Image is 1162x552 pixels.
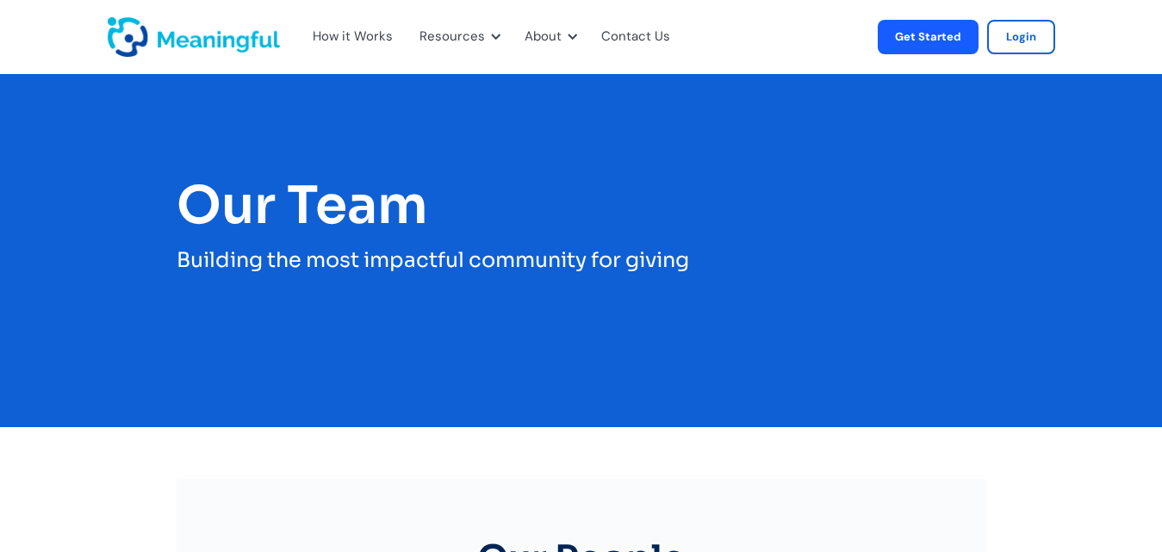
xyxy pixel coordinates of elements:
[419,26,485,48] div: Resources
[409,9,506,65] div: Resources
[878,20,979,54] a: Get Started
[108,17,151,57] a: home
[987,20,1055,54] a: Login
[302,9,401,65] div: How it Works
[514,9,582,65] div: About
[313,26,380,48] a: How it Works
[601,26,670,48] a: Contact Us
[525,26,562,48] div: About
[177,177,986,234] h1: Our Team
[177,243,986,278] div: Building the most impactful community for giving
[313,26,393,48] div: How it Works
[591,9,691,65] div: Contact Us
